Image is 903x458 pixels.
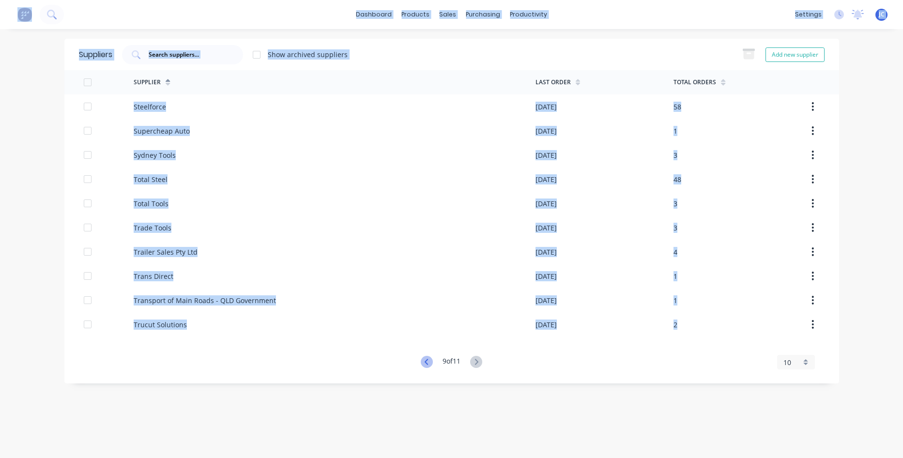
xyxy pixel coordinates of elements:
[134,198,168,209] div: Total Tools
[673,198,677,209] div: 3
[673,247,677,257] div: 4
[134,78,161,87] div: Supplier
[536,223,557,233] div: [DATE]
[879,10,885,19] span: JC
[673,174,681,184] div: 48
[536,150,557,160] div: [DATE]
[134,295,276,305] div: Transport of Main Roads - QLD Government
[134,174,168,184] div: Total Steel
[765,47,825,62] button: Add new supplier
[134,247,198,257] div: Trailer Sales Pty Ltd
[79,49,112,61] div: Suppliers
[673,223,677,233] div: 3
[673,102,681,112] div: 58
[505,7,552,22] div: productivity
[673,320,677,330] div: 2
[790,7,826,22] div: settings
[148,50,228,60] input: Search suppliers...
[268,49,348,60] div: Show archived suppliers
[536,271,557,281] div: [DATE]
[673,271,677,281] div: 1
[134,320,187,330] div: Trucut Solutions
[443,356,460,369] div: 9 of 11
[536,247,557,257] div: [DATE]
[134,223,171,233] div: Trade Tools
[397,7,434,22] div: products
[17,7,32,22] img: Factory
[673,126,677,136] div: 1
[461,7,505,22] div: purchasing
[673,295,677,305] div: 1
[134,271,173,281] div: Trans Direct
[783,357,791,367] span: 10
[536,78,571,87] div: Last Order
[536,102,557,112] div: [DATE]
[536,320,557,330] div: [DATE]
[536,198,557,209] div: [DATE]
[536,174,557,184] div: [DATE]
[134,102,166,112] div: Steelforce
[134,150,176,160] div: Sydney Tools
[536,295,557,305] div: [DATE]
[134,126,190,136] div: Supercheap Auto
[673,150,677,160] div: 3
[351,7,397,22] a: dashboard
[673,78,716,87] div: Total Orders
[536,126,557,136] div: [DATE]
[434,7,461,22] div: sales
